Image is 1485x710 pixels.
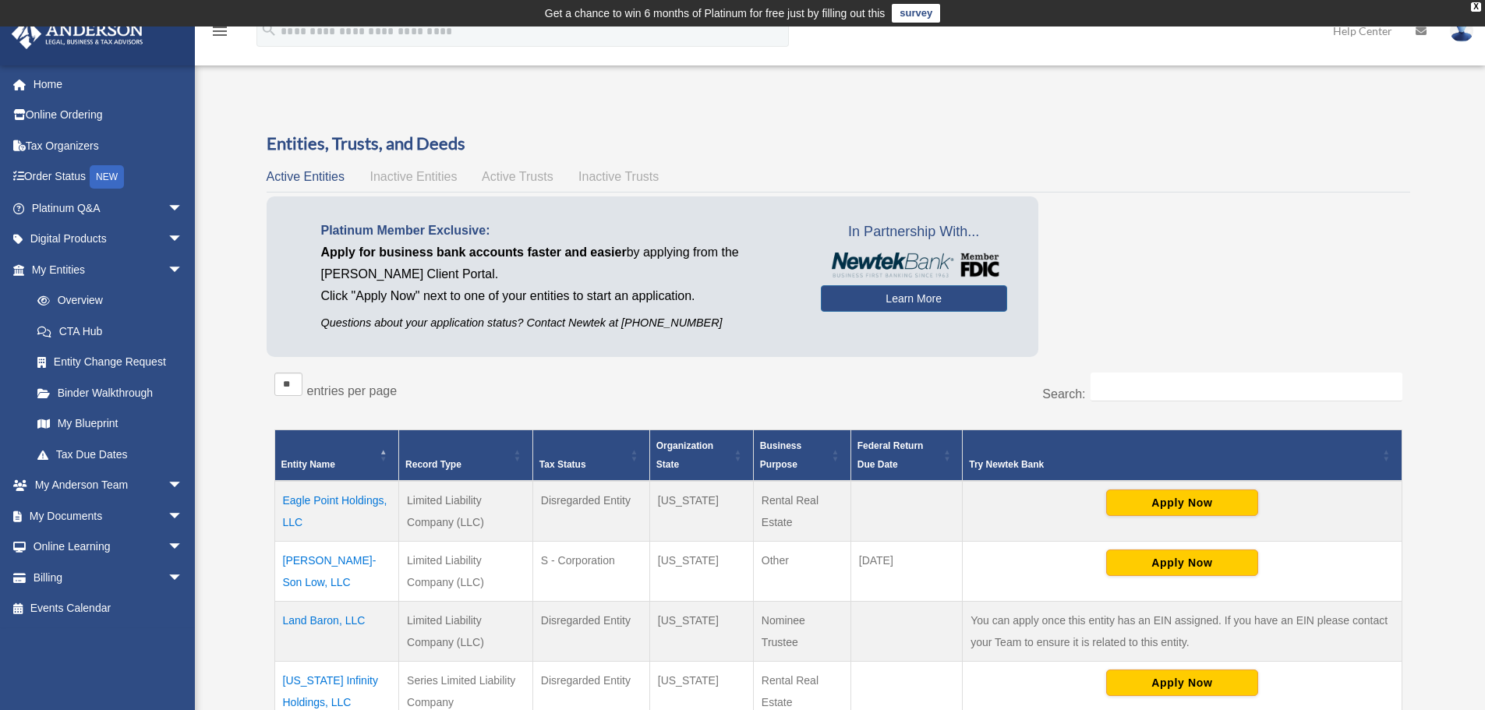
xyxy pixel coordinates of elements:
span: In Partnership With... [821,220,1007,245]
button: Apply Now [1106,669,1258,696]
a: Tax Due Dates [22,439,199,470]
td: S - Corporation [532,542,649,602]
a: My Entitiesarrow_drop_down [11,254,199,285]
span: arrow_drop_down [168,532,199,563]
th: Try Newtek Bank : Activate to sort [963,430,1402,482]
a: My Documentsarrow_drop_down [11,500,207,532]
a: Tax Organizers [11,130,207,161]
a: Entity Change Request [22,347,199,378]
span: Organization State [656,440,713,470]
a: Digital Productsarrow_drop_down [11,224,207,255]
td: Disregarded Entity [532,602,649,662]
td: You can apply once this entity has an EIN assigned. If you have an EIN please contact your Team t... [963,602,1402,662]
th: Record Type: Activate to sort [399,430,533,482]
p: Platinum Member Exclusive: [321,220,797,242]
td: [US_STATE] [649,542,753,602]
p: Questions about your application status? Contact Newtek at [PHONE_NUMBER] [321,313,797,333]
img: Anderson Advisors Platinum Portal [7,19,148,49]
label: entries per page [307,384,398,397]
span: Entity Name [281,459,335,470]
span: Federal Return Due Date [857,440,924,470]
span: Record Type [405,459,461,470]
h3: Entities, Trusts, and Deeds [267,132,1410,156]
td: Land Baron, LLC [274,602,399,662]
a: CTA Hub [22,316,199,347]
a: My Blueprint [22,408,199,440]
span: Active Entities [267,170,345,183]
a: Billingarrow_drop_down [11,562,207,593]
a: Order StatusNEW [11,161,207,193]
td: Nominee Trustee [753,602,850,662]
td: Disregarded Entity [532,481,649,542]
a: menu [210,27,229,41]
a: survey [892,4,940,23]
td: [US_STATE] [649,602,753,662]
a: Binder Walkthrough [22,377,199,408]
a: My Anderson Teamarrow_drop_down [11,470,207,501]
label: Search: [1042,387,1085,401]
span: arrow_drop_down [168,254,199,286]
td: Limited Liability Company (LLC) [399,542,533,602]
th: Federal Return Due Date: Activate to sort [850,430,962,482]
a: Events Calendar [11,593,207,624]
td: [DATE] [850,542,962,602]
img: User Pic [1450,19,1473,42]
a: Platinum Q&Aarrow_drop_down [11,193,207,224]
span: Tax Status [539,459,586,470]
i: menu [210,22,229,41]
span: arrow_drop_down [168,193,199,224]
img: NewtekBankLogoSM.png [829,253,999,277]
td: Other [753,542,850,602]
a: Home [11,69,207,100]
td: [US_STATE] [649,481,753,542]
span: Apply for business bank accounts faster and easier [321,245,627,259]
div: Try Newtek Bank [969,455,1377,474]
p: Click "Apply Now" next to one of your entities to start an application. [321,285,797,307]
a: Learn More [821,285,1007,312]
th: Organization State: Activate to sort [649,430,753,482]
span: Business Purpose [760,440,801,470]
button: Apply Now [1106,489,1258,516]
div: close [1471,2,1481,12]
td: Eagle Point Holdings, LLC [274,481,399,542]
button: Apply Now [1106,549,1258,576]
span: Inactive Entities [369,170,457,183]
span: arrow_drop_down [168,224,199,256]
th: Tax Status: Activate to sort [532,430,649,482]
span: arrow_drop_down [168,500,199,532]
td: Rental Real Estate [753,481,850,542]
td: Limited Liability Company (LLC) [399,481,533,542]
a: Online Learningarrow_drop_down [11,532,207,563]
a: Online Ordering [11,100,207,131]
div: Get a chance to win 6 months of Platinum for free just by filling out this [545,4,886,23]
span: Active Trusts [482,170,553,183]
span: Inactive Trusts [578,170,659,183]
span: arrow_drop_down [168,470,199,502]
i: search [260,21,278,38]
div: NEW [90,165,124,189]
p: by applying from the [PERSON_NAME] Client Portal. [321,242,797,285]
td: Limited Liability Company (LLC) [399,602,533,662]
th: Entity Name: Activate to invert sorting [274,430,399,482]
span: arrow_drop_down [168,562,199,594]
a: Overview [22,285,191,316]
td: [PERSON_NAME]-Son Low, LLC [274,542,399,602]
th: Business Purpose: Activate to sort [753,430,850,482]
